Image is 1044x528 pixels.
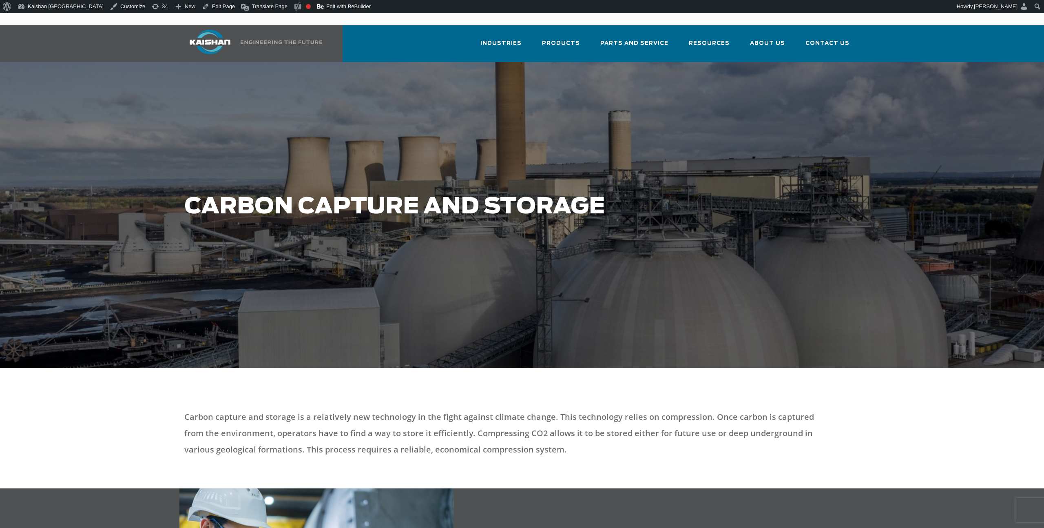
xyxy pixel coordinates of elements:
[480,33,522,60] a: Industries
[689,33,730,60] a: Resources
[542,33,580,60] a: Products
[600,39,668,48] span: Parts and Service
[184,194,745,220] h1: Carbon Capture and Storage
[805,33,849,60] a: Contact Us
[306,4,311,9] div: Focus keyphrase not set
[689,39,730,48] span: Resources
[542,39,580,48] span: Products
[974,3,1017,9] span: [PERSON_NAME]
[480,39,522,48] span: Industries
[179,30,241,54] img: kaishan logo
[184,409,832,458] p: Carbon capture and storage is a relatively new technology in the fight against climate change. Th...
[600,33,668,60] a: Parts and Service
[805,39,849,48] span: Contact Us
[241,40,322,44] img: Engineering the future
[179,25,324,62] a: Kaishan USA
[750,39,785,48] span: About Us
[750,33,785,60] a: About Us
